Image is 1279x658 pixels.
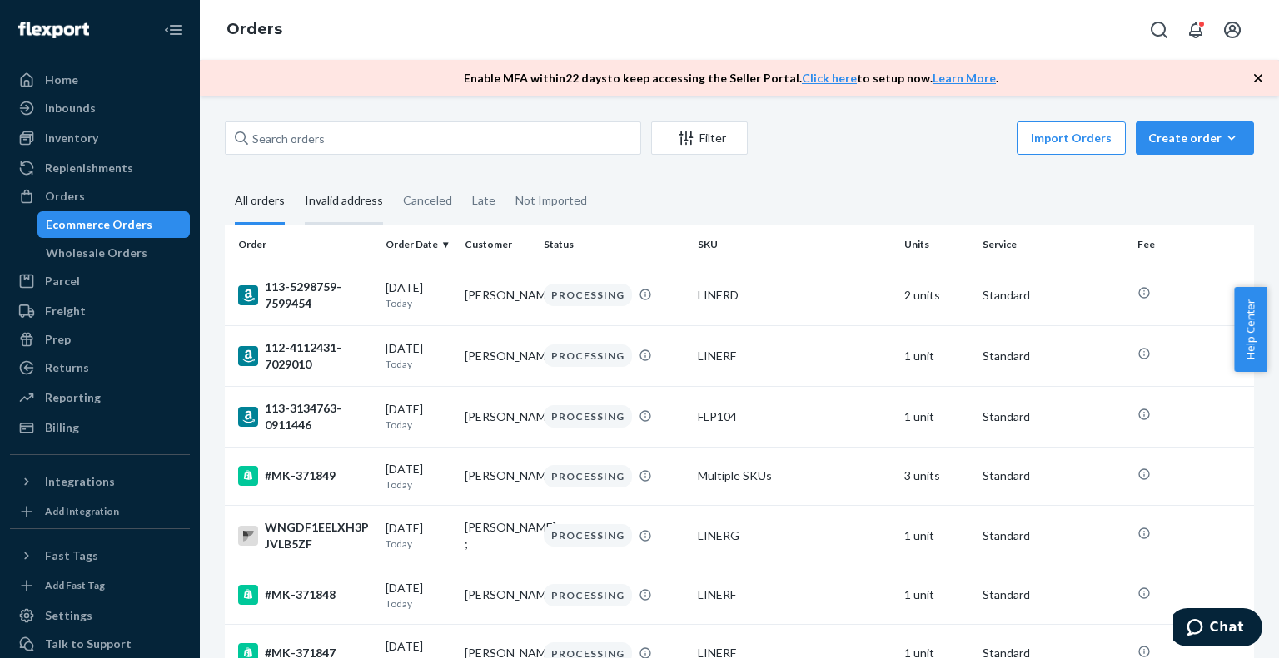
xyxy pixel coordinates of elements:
[213,6,296,54] ol: breadcrumbs
[157,13,190,47] button: Close Navigation
[983,527,1123,544] p: Standard
[379,225,458,265] th: Order Date
[238,279,372,312] div: 113-5298759-7599454
[976,225,1130,265] th: Service
[386,280,451,310] div: [DATE]
[983,408,1123,425] p: Standard
[983,586,1123,603] p: Standard
[386,401,451,432] div: [DATE]
[45,72,78,88] div: Home
[802,71,857,85] a: Click here
[652,130,747,146] div: Filter
[225,225,379,265] th: Order
[10,602,190,629] a: Settings
[1142,13,1176,47] button: Open Search Box
[238,466,372,486] div: #MK-371849
[465,237,530,251] div: Customer
[45,636,132,652] div: Talk to Support
[544,284,632,306] div: PROCESSING
[10,384,190,411] a: Reporting
[386,340,451,371] div: [DATE]
[10,468,190,495] button: Integrations
[45,160,133,176] div: Replenishments
[46,216,152,233] div: Ecommerce Orders
[46,245,147,261] div: Wholesale Orders
[691,225,897,265] th: SKU
[45,389,101,406] div: Reporting
[898,265,977,325] td: 2 units
[898,447,977,505] td: 3 units
[386,596,451,611] p: Today
[18,22,89,38] img: Flexport logo
[226,20,282,38] a: Orders
[386,537,451,551] p: Today
[691,447,897,505] td: Multiple SKUs
[458,566,537,624] td: [PERSON_NAME]
[10,183,190,210] a: Orders
[983,468,1123,484] p: Standard
[10,67,190,93] a: Home
[45,578,105,592] div: Add Fast Tag
[45,188,85,205] div: Orders
[225,121,641,155] input: Search orders
[305,179,383,225] div: Invalid address
[698,586,890,603] div: LINERF
[458,505,537,566] td: [PERSON_NAME] ;
[544,405,632,428] div: PROCESSING
[458,447,537,505] td: [PERSON_NAME]
[10,155,190,181] a: Replenishments
[45,100,96,116] div: Inbounds
[37,240,191,266] a: Wholesale Orders
[386,418,451,432] p: Today
[45,607,92,624] div: Settings
[238,339,372,373] div: 112-4112431-7029010
[464,70,998,87] p: Enable MFA within 22 days to keep accessing the Seller Portal. to setup now. .
[537,225,691,265] th: Status
[698,527,890,544] div: LINERG
[45,273,80,289] div: Parcel
[10,326,190,353] a: Prep
[10,631,190,657] button: Talk to Support
[1136,121,1254,155] button: Create order
[651,121,748,155] button: Filter
[386,477,451,492] p: Today
[898,325,977,386] td: 1 unit
[1017,121,1126,155] button: Import Orders
[10,354,190,381] a: Returns
[386,296,451,310] p: Today
[458,386,537,447] td: [PERSON_NAME]
[1131,225,1254,265] th: Fee
[898,225,977,265] th: Units
[933,71,996,85] a: Learn More
[45,303,86,319] div: Freight
[45,130,98,146] div: Inventory
[458,325,537,386] td: [PERSON_NAME]
[698,348,890,364] div: LINERF
[544,344,632,367] div: PROCESSING
[898,566,977,624] td: 1 unit
[983,287,1123,304] p: Standard
[10,502,190,522] a: Add Integration
[544,524,632,547] div: PROCESSING
[238,519,372,552] div: WNGDF1EELXH3PJVLB5ZF
[386,461,451,492] div: [DATE]
[472,179,495,222] div: Late
[698,287,890,304] div: LINERD
[45,473,115,490] div: Integrations
[544,584,632,606] div: PROCESSING
[45,504,119,518] div: Add Integration
[1216,13,1249,47] button: Open account menu
[10,542,190,569] button: Fast Tags
[45,547,98,564] div: Fast Tags
[45,331,71,348] div: Prep
[1179,13,1212,47] button: Open notifications
[544,465,632,487] div: PROCESSING
[10,125,190,151] a: Inventory
[10,576,190,596] a: Add Fast Tag
[10,414,190,441] a: Billing
[238,585,372,605] div: #MK-371848
[10,298,190,324] a: Freight
[1234,287,1267,372] button: Help Center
